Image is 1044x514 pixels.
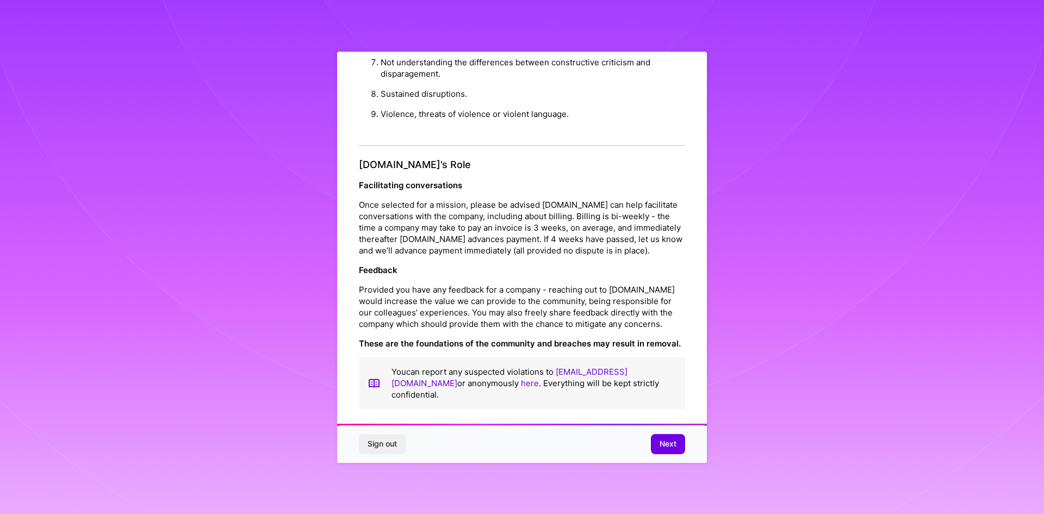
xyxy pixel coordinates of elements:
[391,366,676,400] p: You can report any suspected violations to or anonymously . Everything will be kept strictly conf...
[391,367,627,388] a: [EMAIL_ADDRESS][DOMAIN_NAME]
[660,438,676,449] span: Next
[359,284,685,330] p: Provided you have any feedback for a company - reaching out to [DOMAIN_NAME] would increase the v...
[359,159,685,171] h4: [DOMAIN_NAME]’s Role
[359,265,397,275] strong: Feedback
[359,338,681,349] strong: These are the foundations of the community and breaches may result in removal.
[359,180,462,190] strong: Facilitating conversations
[521,378,539,388] a: here
[651,434,685,454] button: Next
[381,52,685,84] li: Not understanding the differences between constructive criticism and disparagement.
[368,366,381,400] img: book icon
[359,199,685,256] p: Once selected for a mission, please be advised [DOMAIN_NAME] can help facilitate conversations wi...
[381,84,685,104] li: Sustained disruptions.
[359,434,406,454] button: Sign out
[381,104,685,124] li: Violence, threats of violence or violent language.
[368,438,397,449] span: Sign out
